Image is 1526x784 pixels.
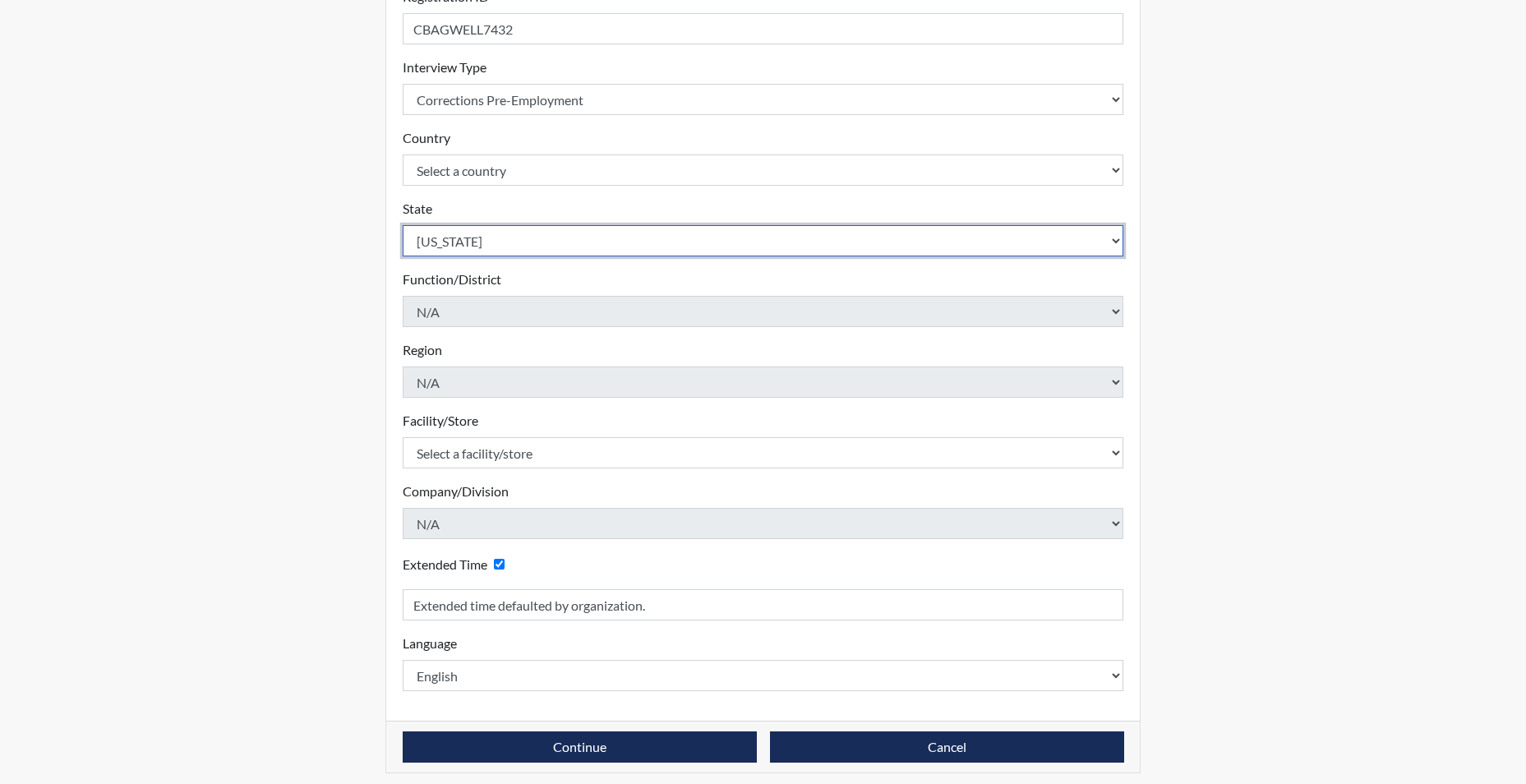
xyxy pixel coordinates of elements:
[403,482,509,501] label: Company/Division
[403,555,487,574] label: Extended Time
[403,634,457,653] label: Language
[403,411,478,431] label: Facility/Store
[403,731,757,763] button: Continue
[403,589,1124,620] input: Reason for Extension
[770,731,1124,763] button: Cancel
[403,128,450,148] label: Country
[403,552,511,576] div: Checking this box will provide the interviewee with an accomodation of extra time to answer each ...
[403,13,1124,44] input: Insert a Registration ID, which needs to be a unique alphanumeric value for each interviewee
[403,340,442,360] label: Region
[403,199,432,219] label: State
[403,58,486,77] label: Interview Type
[403,270,501,289] label: Function/District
